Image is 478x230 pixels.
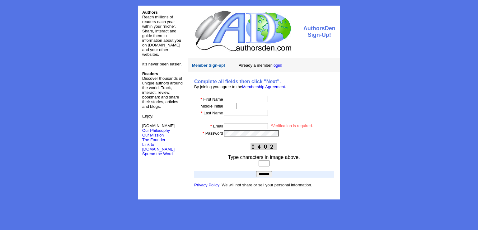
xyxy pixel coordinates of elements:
[142,142,175,151] a: Link to [DOMAIN_NAME]
[142,71,158,76] b: Readers
[142,128,170,133] a: Our Philosophy
[201,104,223,108] font: Middle Initial
[142,71,183,109] font: Discover thousands of unique authors around the world. Track, interact, review, bookmark and shar...
[194,183,312,187] font: : We will not share or sell your personal information.
[270,123,313,128] font: *Verification is required.
[142,123,175,133] font: [DOMAIN_NAME]
[194,79,281,84] b: Complete all fields then click "Next".
[203,97,223,102] font: First Name
[228,155,300,160] font: Type characters in image above.
[303,25,335,38] font: AuthorsDen Sign-Up!
[142,133,164,137] a: Our Mission
[205,131,223,136] font: Password
[142,62,182,66] font: It's never been easier.
[142,15,181,57] font: Reach millions of readers each year within your "niche". Share, interact and guide them to inform...
[194,10,292,52] img: logo.jpg
[194,84,286,89] font: By joining you agree to the .
[251,143,277,150] img: This Is CAPTCHA Image
[192,63,225,68] font: Member Sign-up!
[204,111,223,115] font: Last Name
[194,183,219,187] a: Privacy Policy
[242,84,285,89] a: Membership Agreement
[142,137,165,142] a: The Founder
[142,10,158,15] font: Authors
[213,124,223,128] font: Email
[142,151,173,156] a: Spread the Word
[239,63,282,68] font: Already a member,
[273,63,282,68] a: login!
[142,114,153,118] font: Enjoy!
